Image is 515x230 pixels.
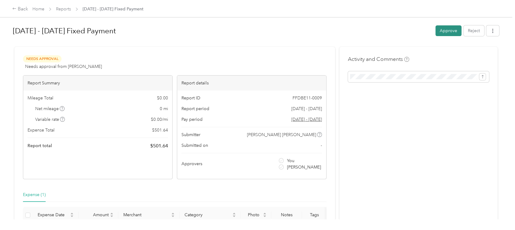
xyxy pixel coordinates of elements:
[181,142,208,149] span: Submitted on
[302,207,327,224] th: Tags
[291,116,322,123] span: Go to pay period
[23,191,46,198] div: Expense (1)
[177,76,326,91] div: Report details
[33,207,79,224] th: Expense Date
[181,161,202,167] span: Approvers
[291,106,322,112] span: [DATE] - [DATE]
[481,196,515,230] iframe: Everlance-gr Chat Button Frame
[38,212,69,217] span: Expense Date
[28,95,53,101] span: Mileage Total
[152,127,168,133] span: $ 501.64
[348,55,409,63] h4: Activity and Comments
[157,95,168,101] span: $ 0.00
[70,214,74,218] span: caret-down
[171,214,175,218] span: caret-down
[293,95,322,101] span: FFDBE11-0009
[79,207,118,224] th: Amount
[287,164,321,170] span: [PERSON_NAME]
[23,76,172,91] div: Report Summary
[28,127,54,133] span: Expense Total
[464,25,484,36] button: Reject
[181,132,200,138] span: Submitter
[13,24,431,38] h1: Sep 1 - 30, 2025 Fixed Payment
[118,207,180,224] th: Merchant
[70,212,74,215] span: caret-up
[110,212,114,215] span: caret-up
[263,212,267,215] span: caret-up
[232,212,236,215] span: caret-up
[307,212,322,217] div: Tags
[263,214,267,218] span: caret-down
[35,116,65,123] span: Variable rate
[181,106,209,112] span: Report period
[171,212,175,215] span: caret-up
[435,25,461,36] button: Approve
[246,212,262,217] span: Photo
[32,6,44,12] a: Home
[150,142,168,150] span: $ 501.64
[247,132,316,138] span: [PERSON_NAME] [PERSON_NAME]
[28,143,52,149] span: Report total
[241,207,271,224] th: Photo
[56,6,71,12] a: Reports
[181,95,200,101] span: Report ID
[160,106,168,112] span: 0 mi
[84,212,109,217] span: Amount
[83,6,144,12] span: [DATE] - [DATE] Fixed Payment
[110,214,114,218] span: caret-down
[321,142,322,149] span: -
[123,212,170,217] span: Merchant
[271,207,302,224] th: Notes
[287,158,294,164] span: You
[181,116,203,123] span: Pay period
[25,63,102,70] span: Needs approval from [PERSON_NAME]
[35,106,65,112] span: Net mileage
[180,207,241,224] th: Category
[185,212,231,217] span: Category
[23,55,62,62] span: Needs Approval
[232,214,236,218] span: caret-down
[12,6,28,13] div: Back
[151,116,168,123] span: $ 0.00 / mi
